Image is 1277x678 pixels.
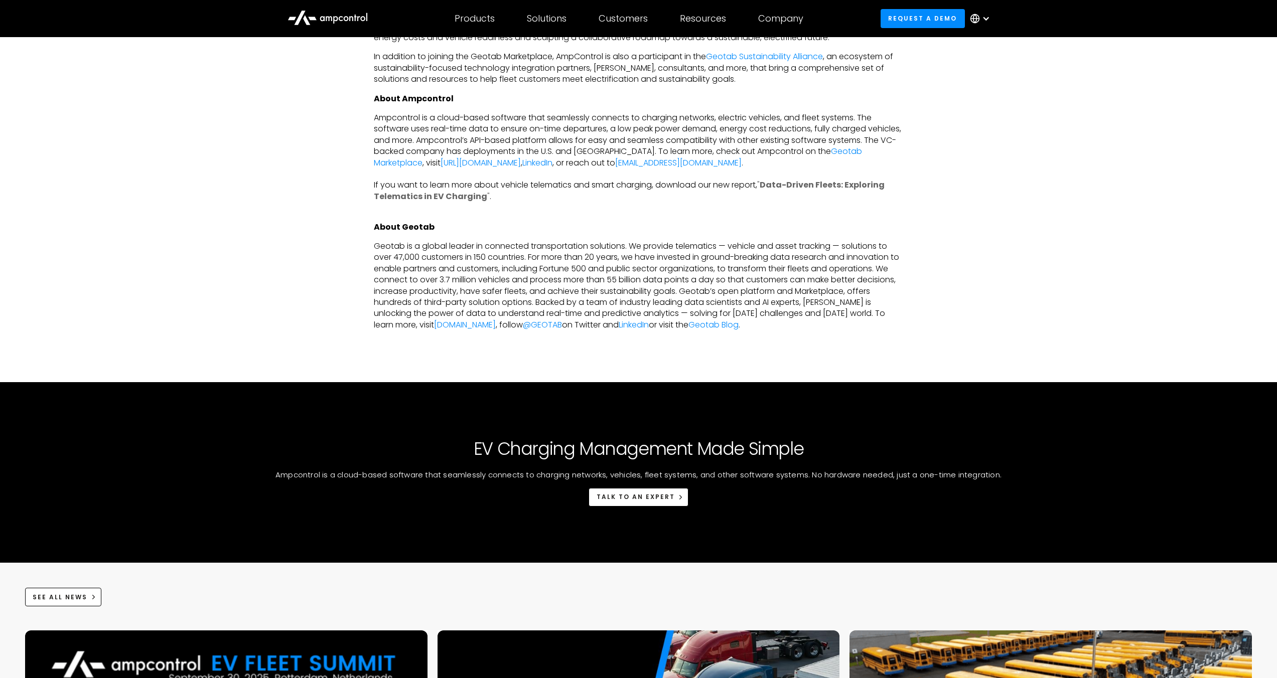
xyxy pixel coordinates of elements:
div: see all news [33,593,87,602]
p: ‍ [374,93,904,104]
a: "Data-Driven Fleets: Exploring Telematics in EV Charging" [374,179,885,202]
strong: About Ampcontrol [374,93,454,104]
a: Geotab Marketplace [374,145,862,168]
div: Customers [599,13,648,24]
div: Talk to an expert [597,492,675,501]
div: Resources [680,13,726,24]
a: see all news [25,588,101,606]
div: Solutions [527,13,566,24]
p: ‍ [374,222,904,233]
a: [DOMAIN_NAME] [434,319,496,330]
strong: Data-Driven Fleets: Exploring Telematics in EV Charging [374,179,885,202]
a: Talk to an expert [589,488,688,506]
div: Company [758,13,803,24]
a: Geotab Sustainability Alliance [706,51,823,62]
a: LinkedIn [619,319,649,330]
a: Request a demo [881,9,965,28]
a: @GEOTAB [523,319,562,330]
a: [EMAIL_ADDRESS][DOMAIN_NAME] [615,157,742,168]
div: Products [455,13,495,24]
p: ‍ [374,338,904,350]
p: In addition to joining the Geotab Marketplace, AmpControl is also a participant in the , an ecosy... [374,51,904,85]
a: [URL][DOMAIN_NAME] [441,157,521,168]
p: Geotab is a global leader in connected transportation solutions. We provide telematics — vehicle ... [374,241,904,330]
a: LinkedIn [522,157,552,168]
p: Ampcontrol is a cloud-based software that seamlessly connects to charging networks, vehicles, fle... [225,469,1052,480]
a: Geotab Blog [688,319,739,330]
p: Ampcontrol is a cloud-based software that seamlessly connects to charging networks, electric vehi... [374,112,904,214]
h2: EV Charging Management Made Simple [474,438,803,459]
strong: About Geotab [374,221,435,233]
